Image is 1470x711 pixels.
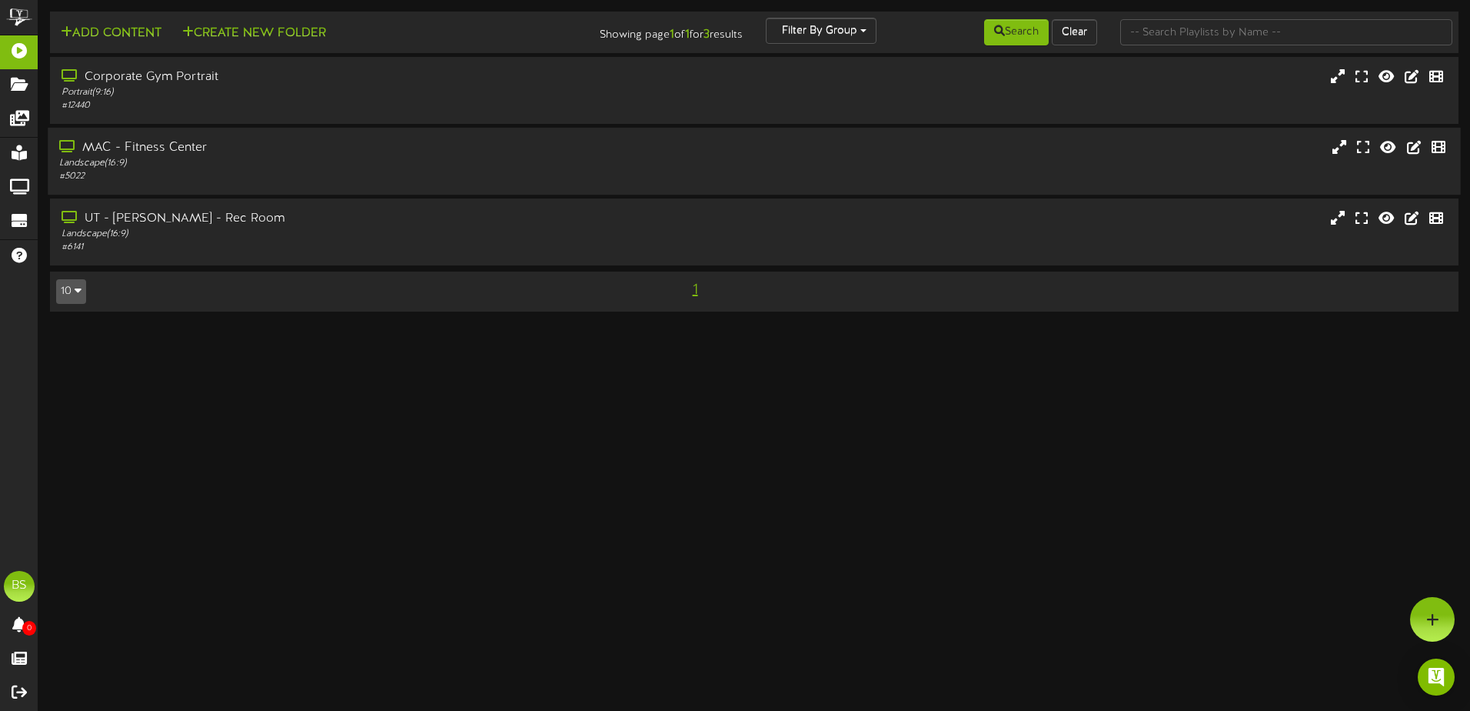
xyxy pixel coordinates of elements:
button: Add Content [56,24,166,43]
button: Create New Folder [178,24,331,43]
div: UT - [PERSON_NAME] - Rec Room [62,210,625,228]
button: Filter By Group [766,18,876,44]
div: # 12440 [62,99,625,112]
div: # 5022 [59,170,625,183]
span: 0 [22,621,36,636]
button: Search [984,19,1049,45]
div: Landscape ( 16:9 ) [62,228,625,241]
div: Portrait ( 9:16 ) [62,86,625,99]
span: 1 [689,282,702,299]
button: Clear [1052,19,1097,45]
div: Open Intercom Messenger [1418,659,1455,696]
div: MAC - Fitness Center [59,139,625,157]
input: -- Search Playlists by Name -- [1120,19,1452,45]
div: Landscape ( 16:9 ) [59,157,625,170]
div: Showing page of for results [517,18,754,44]
div: BS [4,571,35,602]
strong: 1 [685,28,690,42]
div: # 6141 [62,241,625,254]
button: 10 [56,279,86,304]
strong: 1 [670,28,674,42]
div: Corporate Gym Portrait [62,68,625,86]
strong: 3 [703,28,710,42]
